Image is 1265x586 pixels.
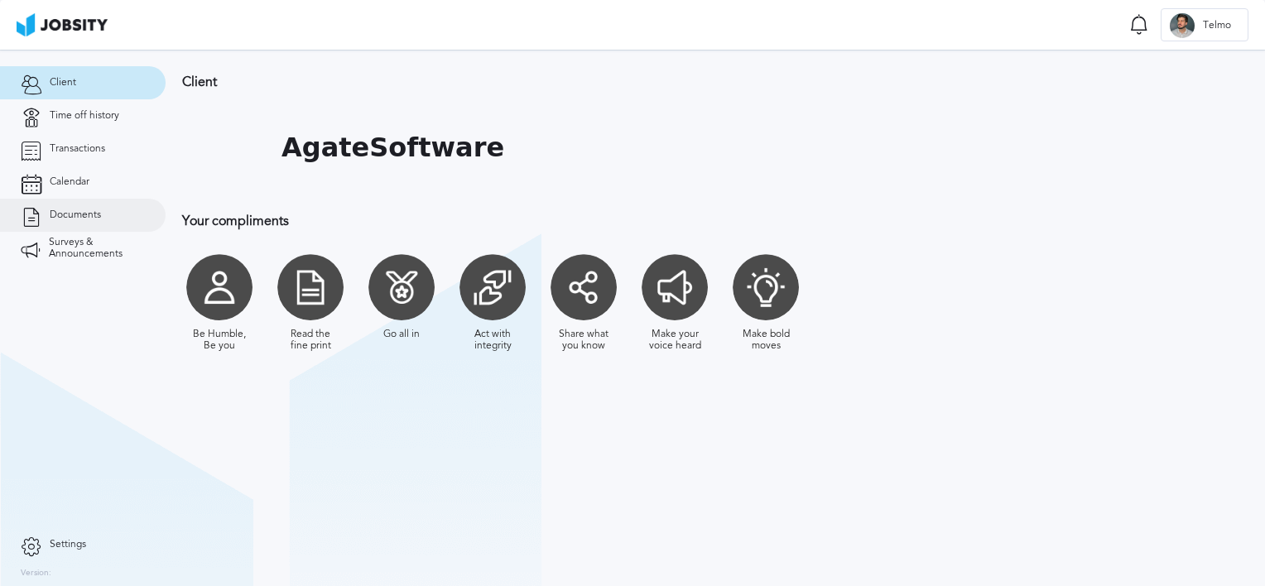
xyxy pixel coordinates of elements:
span: Settings [50,539,86,550]
img: ab4bad089aa723f57921c736e9817d99.png [17,13,108,36]
div: Make your voice heard [646,329,704,352]
div: Be Humble, Be you [190,329,248,352]
span: Time off history [50,110,119,122]
span: Transactions [50,143,105,155]
span: Client [50,77,76,89]
div: T [1170,13,1195,38]
h1: AgateSoftware [281,132,504,163]
span: Surveys & Announcements [49,237,145,260]
span: Calendar [50,176,89,188]
span: Documents [50,209,101,221]
div: Share what you know [555,329,613,352]
button: TTelmo [1161,8,1248,41]
h3: Your compliments [182,214,1080,228]
span: Telmo [1195,20,1239,31]
div: Make bold moves [737,329,795,352]
div: Act with integrity [464,329,522,352]
div: Read the fine print [281,329,339,352]
label: Version: [21,569,51,579]
h3: Client [182,74,1080,89]
div: Go all in [383,329,420,340]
